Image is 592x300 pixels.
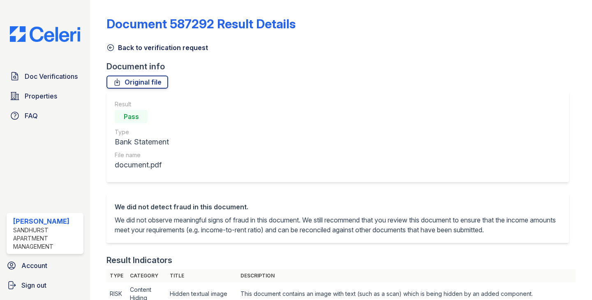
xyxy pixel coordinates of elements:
[25,91,57,101] span: Properties
[13,216,80,226] div: [PERSON_NAME]
[115,159,169,171] div: document.pdf
[115,202,561,212] div: We did not detect fraud in this document.
[3,26,87,42] img: CE_Logo_Blue-a8612792a0a2168367f1c8372b55b34899dd931a85d93a1a3d3e32e68fde9ad4.png
[115,215,561,235] p: We did not observe meaningful signs of fraud in this document. We still recommend that you review...
[106,76,168,89] a: Original file
[25,111,38,121] span: FAQ
[7,68,83,85] a: Doc Verifications
[237,269,576,282] th: Description
[7,88,83,104] a: Properties
[115,110,148,123] div: Pass
[115,128,169,136] div: Type
[115,100,169,108] div: Result
[13,226,80,251] div: Sandhurst Apartment Management
[21,261,47,270] span: Account
[106,61,576,72] div: Document info
[106,16,296,31] a: Document 587292 Result Details
[106,43,208,53] a: Back to verification request
[7,108,83,124] a: FAQ
[115,151,169,159] div: File name
[115,136,169,148] div: Bank Statement
[127,269,166,282] th: Category
[3,257,87,274] a: Account
[106,254,172,266] div: Result Indicators
[106,269,127,282] th: Type
[25,71,78,81] span: Doc Verifications
[166,269,237,282] th: Title
[21,280,46,290] span: Sign out
[3,277,87,293] a: Sign out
